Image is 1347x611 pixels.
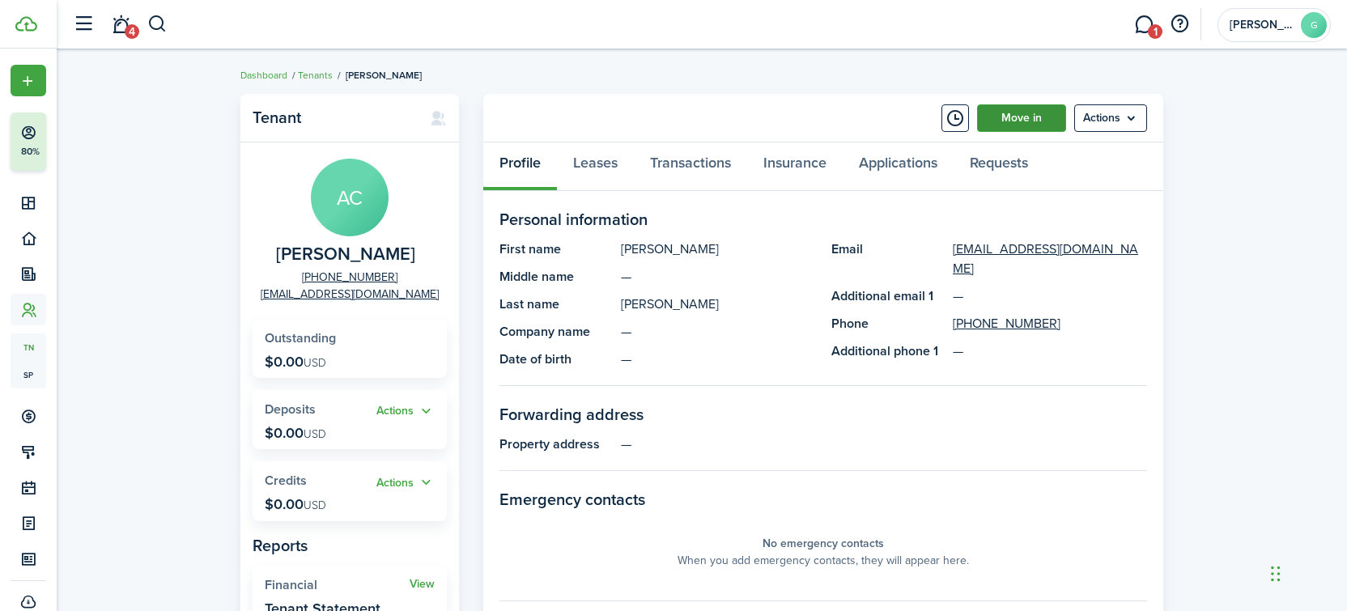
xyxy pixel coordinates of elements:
avatar-text: AC [311,159,389,236]
p: $0.00 [265,425,326,441]
button: Open menu [1074,104,1147,132]
panel-main-title: Phone [831,314,945,333]
button: 80% [11,112,145,171]
span: USD [304,426,326,443]
button: Actions [376,402,435,421]
panel-main-title: Email [831,240,945,278]
iframe: Chat Widget [1266,533,1347,611]
button: Open resource center [1166,11,1193,38]
panel-main-placeholder-description: When you add emergency contacts, they will appear here. [678,552,969,569]
panel-main-description: — [621,350,815,369]
span: Alexis Cloyd [276,244,415,265]
a: [PHONE_NUMBER] [953,314,1060,333]
button: Actions [376,473,435,492]
a: [PHONE_NUMBER] [302,269,397,286]
span: Deposits [265,400,316,418]
panel-main-title: Company name [499,322,613,342]
panel-main-title: Tenant [253,108,414,127]
panel-main-title: Middle name [499,267,613,286]
a: Messaging [1128,4,1159,45]
panel-main-placeholder-title: No emergency contacts [763,535,884,552]
panel-main-title: Additional email 1 [831,286,945,306]
div: Drag [1271,549,1281,598]
button: Search [147,11,168,38]
panel-main-subtitle: Reports [253,533,447,558]
a: Move in [977,104,1066,132]
p: 80% [20,145,40,159]
p: $0.00 [265,496,326,512]
a: Tenants [298,68,333,83]
panel-main-title: Date of birth [499,350,613,369]
span: Credits [265,471,307,490]
span: George [1230,19,1294,31]
a: Dashboard [240,68,287,83]
panel-main-title: Last name [499,295,613,314]
span: USD [304,354,326,371]
panel-main-description: [PERSON_NAME] [621,240,815,259]
a: Insurance [747,142,843,191]
img: TenantCloud [15,16,37,32]
button: Timeline [941,104,969,132]
a: Leases [557,142,634,191]
a: Requests [954,142,1044,191]
span: [PERSON_NAME] [346,68,422,83]
panel-main-section-title: Emergency contacts [499,487,1147,511]
button: Open menu [376,402,435,421]
avatar-text: G [1301,12,1327,38]
panel-main-description: — [621,267,815,286]
button: Open menu [11,65,46,96]
button: Open sidebar [68,9,99,40]
a: Transactions [634,142,747,191]
widget-stats-title: Financial [265,578,410,592]
panel-main-section-title: Forwarding address [499,402,1147,426]
panel-main-section-title: Personal information [499,207,1147,231]
a: Notifications [105,4,136,45]
menu-btn: Actions [1074,104,1147,132]
a: sp [11,361,46,388]
a: [EMAIL_ADDRESS][DOMAIN_NAME] [953,240,1147,278]
panel-main-title: Additional phone 1 [831,342,945,361]
a: Applications [843,142,954,191]
panel-main-description: — [621,435,1147,454]
a: tn [11,333,46,361]
panel-main-description: — [621,322,815,342]
a: [EMAIL_ADDRESS][DOMAIN_NAME] [261,286,439,303]
span: 4 [125,24,139,39]
p: $0.00 [265,354,326,370]
span: USD [304,497,326,514]
panel-main-description: [PERSON_NAME] [621,295,815,314]
span: Outstanding [265,329,336,347]
button: Open menu [376,473,435,492]
a: View [410,578,435,591]
panel-main-title: First name [499,240,613,259]
panel-main-title: Property address [499,435,613,454]
span: 1 [1148,24,1162,39]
